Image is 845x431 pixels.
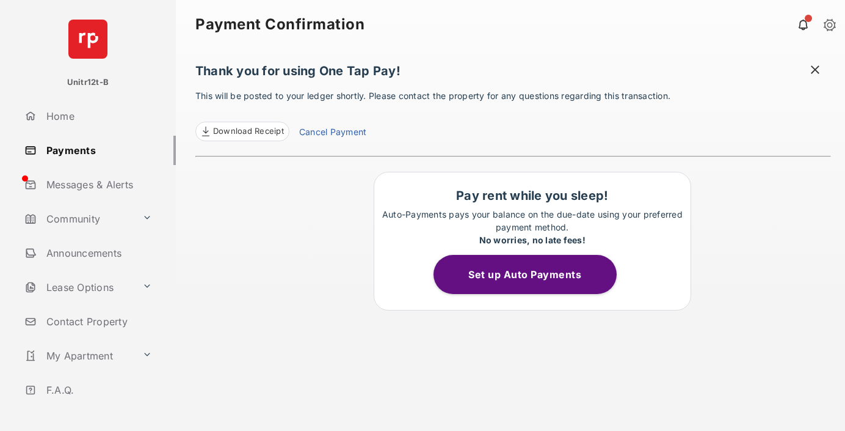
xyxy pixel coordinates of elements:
h1: Pay rent while you sleep! [380,188,685,203]
a: F.A.Q. [20,375,176,405]
a: Set up Auto Payments [433,268,631,281]
strong: Payment Confirmation [195,17,364,32]
img: svg+xml;base64,PHN2ZyB4bWxucz0iaHR0cDovL3d3dy53My5vcmcvMjAwMC9zdmciIHdpZHRoPSI2NCIgaGVpZ2h0PSI2NC... [68,20,107,59]
a: Contact Property [20,307,176,336]
a: Home [20,101,176,131]
a: Download Receipt [195,122,289,141]
button: Set up Auto Payments [433,255,617,294]
h1: Thank you for using One Tap Pay! [195,64,831,84]
a: Payments [20,136,176,165]
div: No worries, no late fees! [380,234,685,246]
a: Community [20,204,137,234]
a: Messages & Alerts [20,170,176,199]
p: Unitr12t-B [67,76,109,89]
p: This will be posted to your ledger shortly. Please contact the property for any questions regardi... [195,89,831,141]
a: Announcements [20,238,176,268]
a: My Apartment [20,341,137,370]
a: Lease Options [20,273,137,302]
span: Download Receipt [213,125,284,138]
p: Auto-Payments pays your balance on the due-date using your preferred payment method. [380,208,685,246]
a: Cancel Payment [299,125,366,141]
